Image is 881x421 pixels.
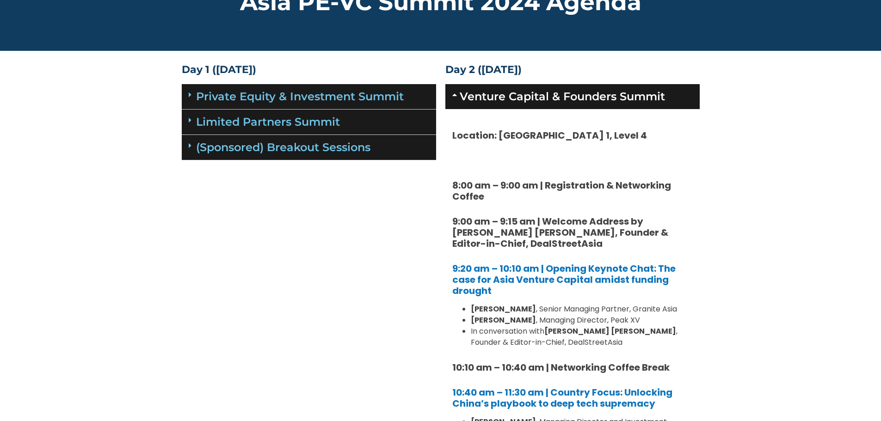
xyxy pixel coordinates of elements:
[196,90,404,103] a: Private Equity & Investment Summit
[452,129,647,142] strong: Location: [GEOGRAPHIC_DATA] 1, Level 4
[452,361,670,374] strong: 10:10 am – 10:40 am | Networking Coffee Break
[544,326,676,336] strong: [PERSON_NAME] [PERSON_NAME]
[452,215,668,250] strong: 9:00 am – 9:15 am | Welcome Address by [PERSON_NAME] [PERSON_NAME], Founder & Editor-in-Chief, De...
[452,386,672,410] a: 10:40 am – 11:30 am | Country Focus: Unlocking China’s playbook to deep tech supremacy
[460,90,665,103] a: Venture Capital & Founders​ Summit
[196,115,340,128] a: Limited Partners Summit
[452,179,671,203] strong: 8:00 am – 9:00 am | Registration & Networking Coffee
[471,315,536,325] strong: [PERSON_NAME]
[452,262,676,297] a: 9:20 am – 10:10 am | Opening Keynote Chat: The case for Asia Venture Capital amidst funding drought
[471,326,693,348] li: In conversation with , Founder & Editor-in-Chief, DealStreetAsia
[445,65,700,75] h4: Day 2 ([DATE])
[471,304,693,315] li: , Senior Managing Partner, Granite Asia
[196,140,370,154] a: (Sponsored) Breakout Sessions
[471,315,693,326] li: , Managing Director, Peak XV
[182,65,436,75] h4: Day 1 ([DATE])
[471,304,536,314] strong: [PERSON_NAME]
